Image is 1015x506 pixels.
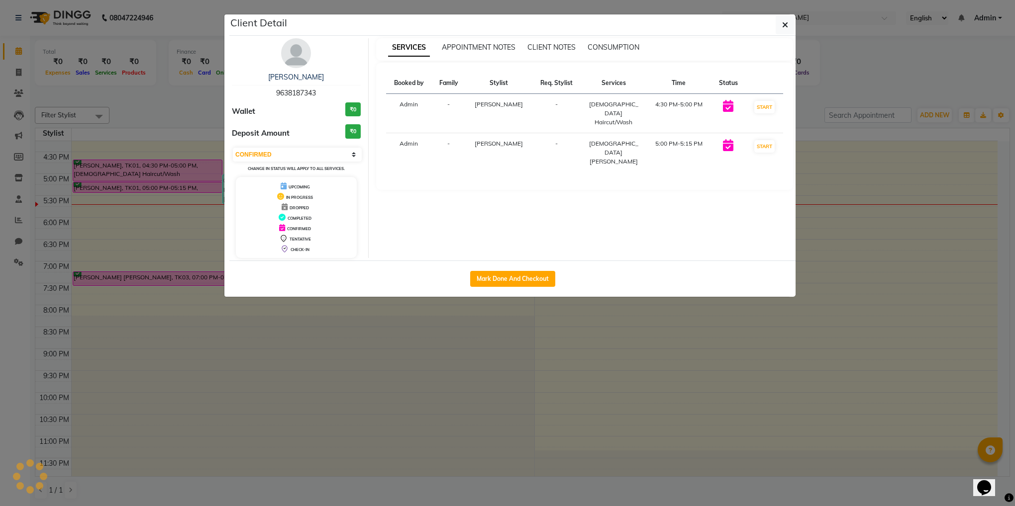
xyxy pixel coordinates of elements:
td: 4:30 PM-5:00 PM [646,94,711,133]
span: DROPPED [290,205,309,210]
span: TENTATIVE [290,237,311,242]
th: Services [581,73,646,94]
div: [DEMOGRAPHIC_DATA] [PERSON_NAME] [587,139,640,166]
span: APPOINTMENT NOTES [442,43,515,52]
td: - [432,133,466,172]
h3: ₹0 [345,124,361,139]
span: Wallet [232,106,255,117]
button: Mark Done And Checkout [470,271,555,287]
th: Family [432,73,466,94]
h3: ₹0 [345,102,361,117]
button: START [754,101,775,113]
span: CONFIRMED [287,226,311,231]
td: - [432,94,466,133]
button: START [754,140,775,153]
iframe: chat widget [973,466,1005,496]
th: Status [711,73,745,94]
th: Time [646,73,711,94]
span: [PERSON_NAME] [475,140,523,147]
span: CHECK-IN [291,247,309,252]
small: Change in status will apply to all services. [248,166,345,171]
td: 5:00 PM-5:15 PM [646,133,711,172]
span: [PERSON_NAME] [475,100,523,108]
span: IN PROGRESS [286,195,313,200]
span: SERVICES [388,39,430,57]
span: 9638187343 [276,88,316,97]
span: COMPLETED [288,216,311,221]
img: avatar [281,38,311,68]
div: [DEMOGRAPHIC_DATA] Haircut/Wash [587,100,640,127]
td: Admin [386,94,432,133]
td: - [532,133,581,172]
th: Stylist [466,73,532,94]
span: CLIENT NOTES [527,43,576,52]
td: - [532,94,581,133]
td: Admin [386,133,432,172]
a: [PERSON_NAME] [268,73,324,82]
span: UPCOMING [289,184,310,189]
span: CONSUMPTION [588,43,639,52]
th: Booked by [386,73,432,94]
th: Req. Stylist [532,73,581,94]
h5: Client Detail [230,15,287,30]
span: Deposit Amount [232,128,290,139]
